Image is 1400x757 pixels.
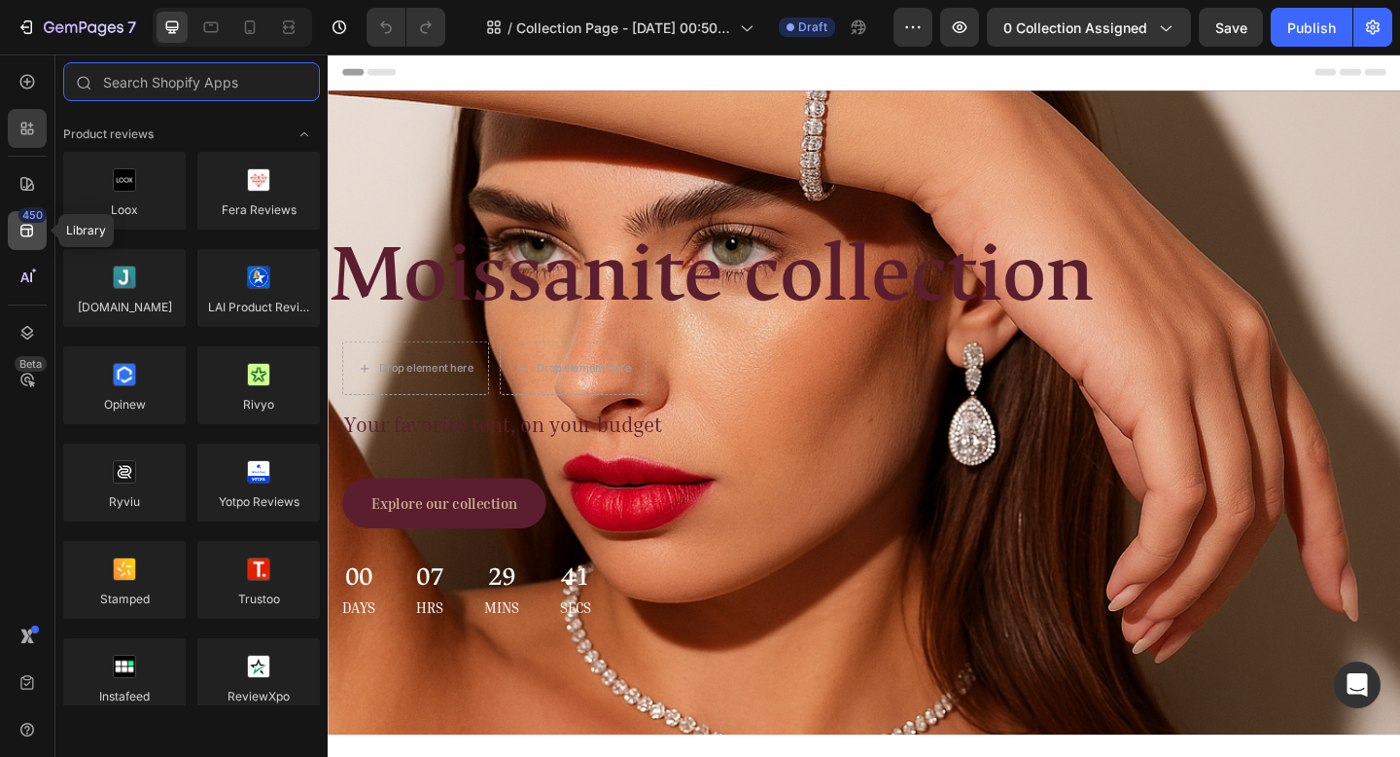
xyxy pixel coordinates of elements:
span: Save [1215,19,1247,36]
button: 7 [8,8,145,47]
span: Toggle open [289,119,320,150]
button: 0 collection assigned [987,8,1191,47]
div: Beta [15,356,47,372]
input: Search Shopify Apps [63,62,320,101]
div: Undo/Redo [367,8,445,47]
span: / [507,18,512,38]
span: Collection Page - [DATE] 00:50:24 [516,18,732,38]
span: 0 collection assigned [1003,18,1147,38]
span: Product reviews [63,126,154,143]
span: Draft [798,18,827,36]
div: Publish [1287,18,1336,38]
p: 7 [127,16,136,39]
iframe: Design area [328,54,1400,757]
button: Publish [1271,8,1352,47]
button: Save [1199,8,1263,47]
div: Open Intercom Messenger [1334,662,1381,708]
div: 450 [18,207,47,223]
